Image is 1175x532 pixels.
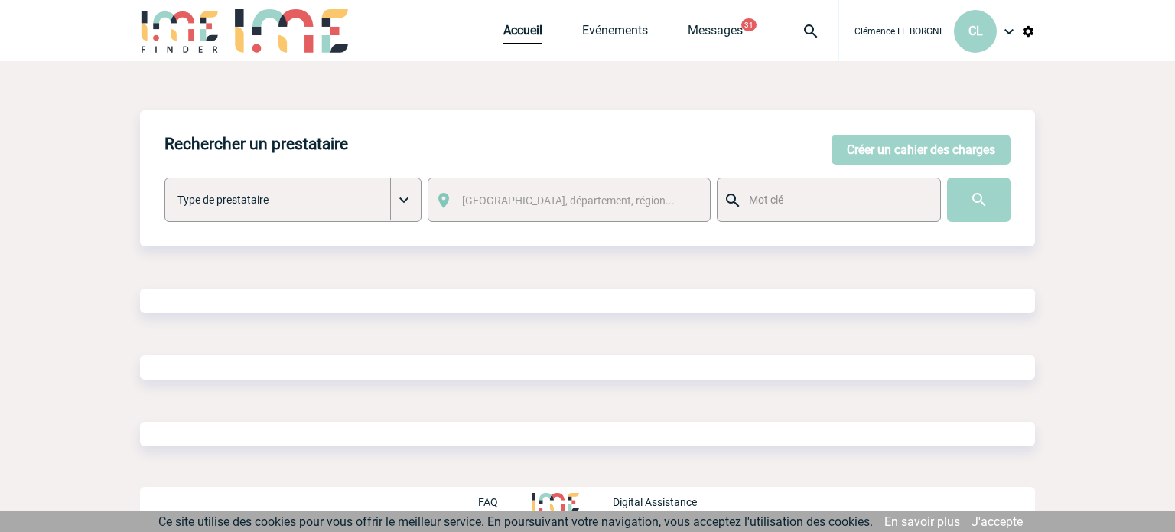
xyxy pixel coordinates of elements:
[462,194,675,207] span: [GEOGRAPHIC_DATA], département, région...
[532,493,579,511] img: http://www.idealmeetingsevents.fr/
[478,496,498,508] p: FAQ
[884,514,960,529] a: En savoir plus
[582,23,648,44] a: Evénements
[854,26,945,37] span: Clémence LE BORGNE
[164,135,348,153] h4: Rechercher un prestataire
[968,24,983,38] span: CL
[741,18,757,31] button: 31
[613,496,697,508] p: Digital Assistance
[972,514,1023,529] a: J'accepte
[745,190,926,210] input: Mot clé
[140,9,220,53] img: IME-Finder
[947,178,1011,222] input: Submit
[503,23,542,44] a: Accueil
[158,514,873,529] span: Ce site utilise des cookies pour vous offrir le meilleur service. En poursuivant votre navigation...
[688,23,743,44] a: Messages
[478,494,532,508] a: FAQ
